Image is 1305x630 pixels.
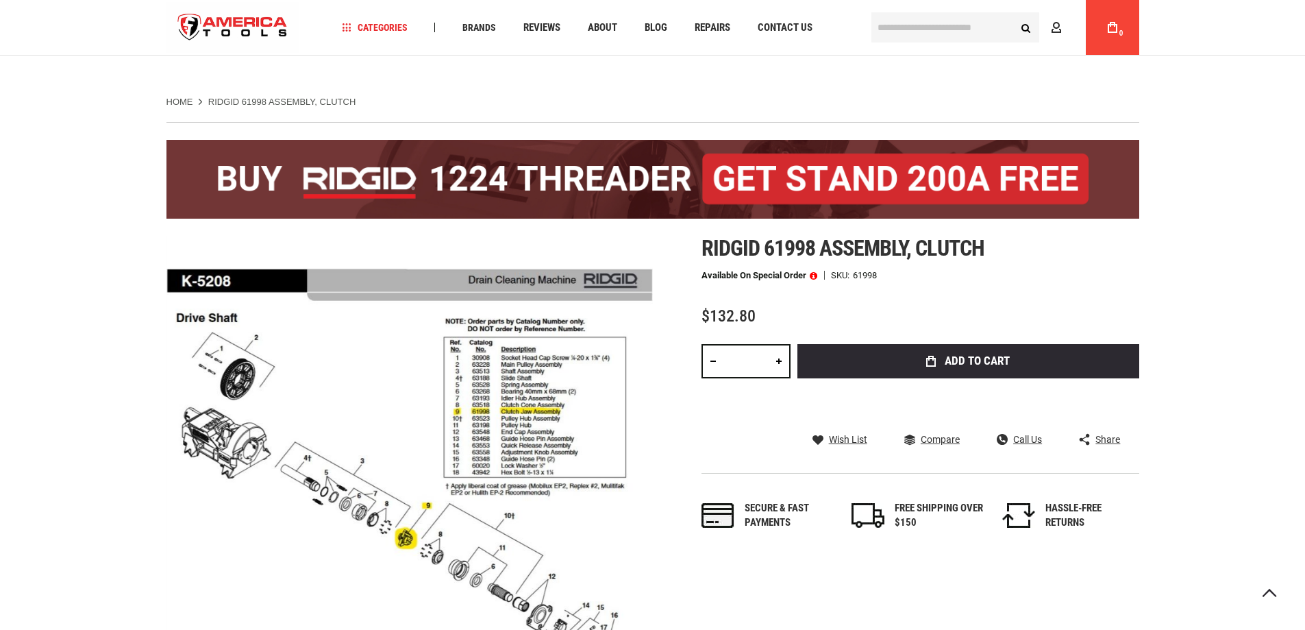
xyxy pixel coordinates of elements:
[745,501,834,531] div: Secure & fast payments
[166,140,1139,219] img: BOGO: Buy the RIDGID® 1224 Threader (26092), get the 92467 200A Stand FREE!
[904,433,960,446] a: Compare
[852,503,884,528] img: shipping
[456,19,502,37] a: Brands
[517,19,567,37] a: Reviews
[342,23,408,32] span: Categories
[462,23,496,32] span: Brands
[945,355,1010,367] span: Add to Cart
[166,2,299,53] img: America Tools
[1013,435,1042,444] span: Call Us
[997,433,1042,446] a: Call Us
[1045,501,1134,531] div: HASSLE-FREE RETURNS
[688,19,736,37] a: Repairs
[795,383,1142,388] iframe: Secure express checkout frame
[1119,29,1123,37] span: 0
[797,344,1139,378] button: Add to Cart
[751,19,819,37] a: Contact Us
[831,271,853,280] strong: SKU
[701,503,734,528] img: payments
[758,23,812,33] span: Contact Us
[582,19,623,37] a: About
[1013,14,1039,40] button: Search
[921,435,960,444] span: Compare
[1095,435,1120,444] span: Share
[895,501,984,531] div: FREE SHIPPING OVER $150
[695,23,730,33] span: Repairs
[166,2,299,53] a: store logo
[701,306,756,326] span: $132.80
[336,19,414,37] a: Categories
[829,435,867,444] span: Wish List
[523,23,560,33] span: Reviews
[1002,503,1035,528] img: returns
[166,96,193,108] a: Home
[701,271,817,280] p: Available on Special Order
[853,271,877,280] div: 61998
[812,433,867,446] a: Wish List
[701,235,984,261] span: Ridgid 61998 assembly, clutch
[588,23,617,33] span: About
[208,97,356,107] strong: RIDGID 61998 ASSEMBLY, CLUTCH
[645,23,667,33] span: Blog
[638,19,673,37] a: Blog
